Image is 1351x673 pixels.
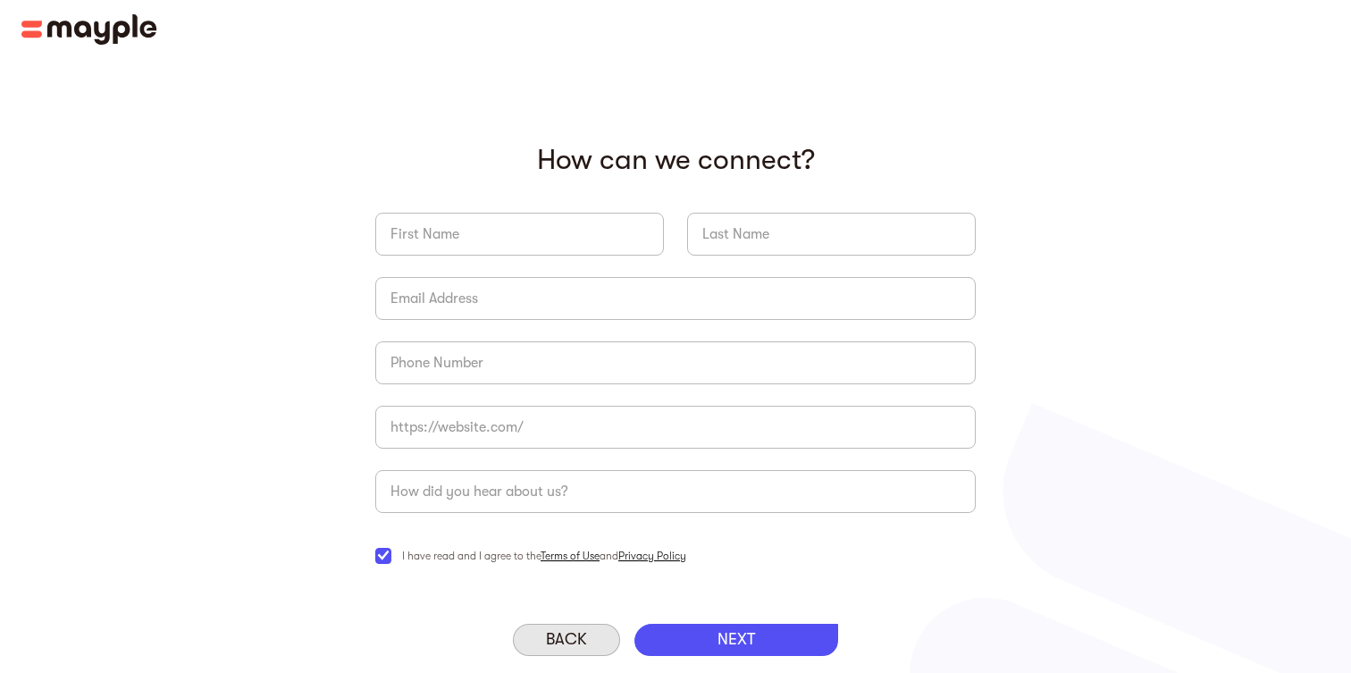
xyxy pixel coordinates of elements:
input: https://website.com/ [375,406,976,449]
a: Privacy Policy [618,550,686,562]
input: First Name [375,213,664,256]
p: Back [546,630,587,650]
span: I have read and I agree to the and [402,545,686,567]
a: Terms of Use [541,550,600,562]
p: How can we connect? [375,143,976,177]
form: briefForm [375,143,976,602]
p: NEXT [717,630,755,650]
input: Last Name [687,213,976,256]
img: Mayple logo [21,14,157,45]
input: How did you hear about us? [375,470,976,513]
input: Email Address [375,277,976,320]
input: Phone Number [375,341,976,384]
